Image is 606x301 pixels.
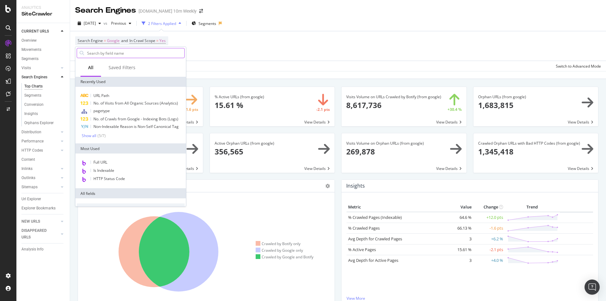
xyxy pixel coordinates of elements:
div: All fields [75,188,186,198]
div: HTTP Codes [21,147,43,154]
div: Inlinks [21,166,33,172]
a: Avg Depth for Crawled Pages [348,236,402,242]
div: Crawled by Google and Botify [256,254,314,260]
td: 66.13 % [448,223,473,233]
span: Search Engine [78,38,103,43]
div: Top Charts [24,83,43,90]
span: vs [104,21,109,26]
span: Google [107,36,120,45]
a: Explorer Bookmarks [21,205,65,212]
div: 2 Filters Applied [148,21,176,26]
div: Crawled by Google only [256,248,303,253]
span: No. of Crawls from Google - Indexing Bots (Logs) [93,116,178,122]
td: +12.0 pts [473,212,505,223]
span: and [121,38,128,43]
div: Recently Used [75,77,186,87]
div: Conversion [24,101,44,108]
div: Open Intercom Messenger [585,280,600,295]
span: No. of Visits from All Organic Sources (Analytics) [93,100,178,106]
a: Outlinks [21,175,59,181]
span: Full URL [93,160,107,165]
a: Movements [21,46,65,53]
div: Search Engines [75,5,136,16]
div: All [88,64,93,71]
td: 64.6 % [448,212,473,223]
a: Overview [21,37,65,44]
div: Saved Filters [109,64,135,71]
a: DISAPPEARED URLS [21,227,59,241]
div: NEW URLS [21,218,40,225]
div: Content [21,156,35,163]
div: Analysis Info [21,246,44,253]
a: Sitemaps [21,184,59,190]
span: URL Path [93,93,109,98]
td: +6.2 % [473,233,505,244]
span: 2025 Jul. 17th [84,21,96,26]
span: Yes [159,36,166,45]
div: Segments [24,92,41,99]
td: 3 [448,233,473,244]
a: Analysis Info [21,246,65,253]
a: View More [347,296,593,301]
div: Analytics [21,5,65,10]
a: Visits [21,65,59,71]
span: HTTP Status Code [93,176,125,181]
div: URLs [77,203,185,214]
div: Show all [82,134,96,138]
a: % Crawled Pages [348,225,380,231]
a: Search Engines [21,74,59,81]
div: DISAPPEARED URLS [21,227,53,241]
a: Orphans Explorer [24,120,65,126]
td: 3 [448,255,473,266]
div: Distribution [21,129,41,135]
span: In Crawl Scope [129,38,155,43]
div: Url Explorer [21,196,41,202]
a: Inlinks [21,166,59,172]
span: Is Indexable [93,168,114,173]
td: 15.61 % [448,244,473,255]
div: ( 5 / 7 ) [96,133,106,138]
div: Crawled by Botify only [256,241,301,246]
a: Conversion [24,101,65,108]
a: Top Charts [24,83,65,90]
div: Search Engines [21,74,47,81]
a: % Crawled Pages (Indexable) [348,214,402,220]
div: Performance [21,138,44,145]
a: NEW URLS [21,218,59,225]
div: arrow-right-arrow-left [199,9,203,13]
button: Switch to Advanced Mode [553,61,601,71]
a: Segments [21,56,65,62]
td: +4.0 % [473,255,505,266]
span: = [104,38,106,43]
button: 2 Filters Applied [139,18,184,28]
div: Outlinks [21,175,35,181]
th: Trend [505,202,560,212]
i: Options [325,184,330,188]
div: Switch to Advanced Mode [556,63,601,69]
span: Previous [109,21,126,26]
span: Segments [199,21,216,26]
button: [DATE] [75,18,104,28]
div: Segments [21,56,39,62]
a: Segments [24,92,65,99]
span: Non-Indexable Reason is Non-Self Canonical Tag [93,124,179,129]
span: pagetype [93,108,110,113]
a: Url Explorer [21,196,65,202]
div: [DOMAIN_NAME] 10m Weekly [139,8,197,14]
div: CURRENT URLS [21,28,49,35]
div: Visits [21,65,31,71]
a: Distribution [21,129,59,135]
div: Orphans Explorer [24,120,54,126]
a: % Active Pages [348,247,376,252]
td: -1.6 pts [473,223,505,233]
button: Segments [189,18,219,28]
a: CURRENT URLS [21,28,59,35]
a: Performance [21,138,59,145]
span: = [156,38,158,43]
div: SiteCrawler [21,10,65,18]
div: Most Used [75,143,186,154]
a: Avg Depth for Active Pages [348,257,398,263]
div: Insights [24,111,38,117]
div: Movements [21,46,41,53]
th: Metric [347,202,448,212]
